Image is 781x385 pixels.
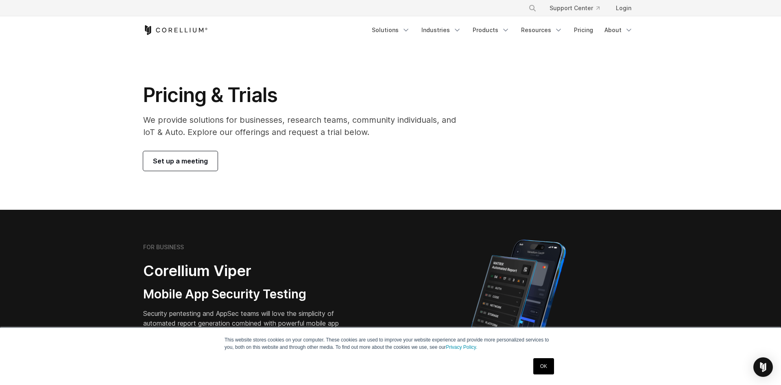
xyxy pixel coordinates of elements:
[753,357,773,377] div: Open Intercom Messenger
[225,336,556,351] p: This website stores cookies on your computer. These cookies are used to improve your website expe...
[457,236,580,378] img: Corellium MATRIX automated report on iPhone showing app vulnerability test results across securit...
[143,262,351,280] h2: Corellium Viper
[143,309,351,338] p: Security pentesting and AppSec teams will love the simplicity of automated report generation comb...
[600,23,638,37] a: About
[525,1,540,15] button: Search
[543,1,606,15] a: Support Center
[367,23,638,37] div: Navigation Menu
[143,287,351,302] h3: Mobile App Security Testing
[143,244,184,251] h6: FOR BUSINESS
[143,83,467,107] h1: Pricing & Trials
[143,114,467,138] p: We provide solutions for businesses, research teams, community individuals, and IoT & Auto. Explo...
[367,23,415,37] a: Solutions
[468,23,515,37] a: Products
[519,1,638,15] div: Navigation Menu
[417,23,466,37] a: Industries
[609,1,638,15] a: Login
[143,25,208,35] a: Corellium Home
[446,344,477,350] a: Privacy Policy.
[153,156,208,166] span: Set up a meeting
[569,23,598,37] a: Pricing
[143,151,218,171] a: Set up a meeting
[533,358,554,374] a: OK
[516,23,567,37] a: Resources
